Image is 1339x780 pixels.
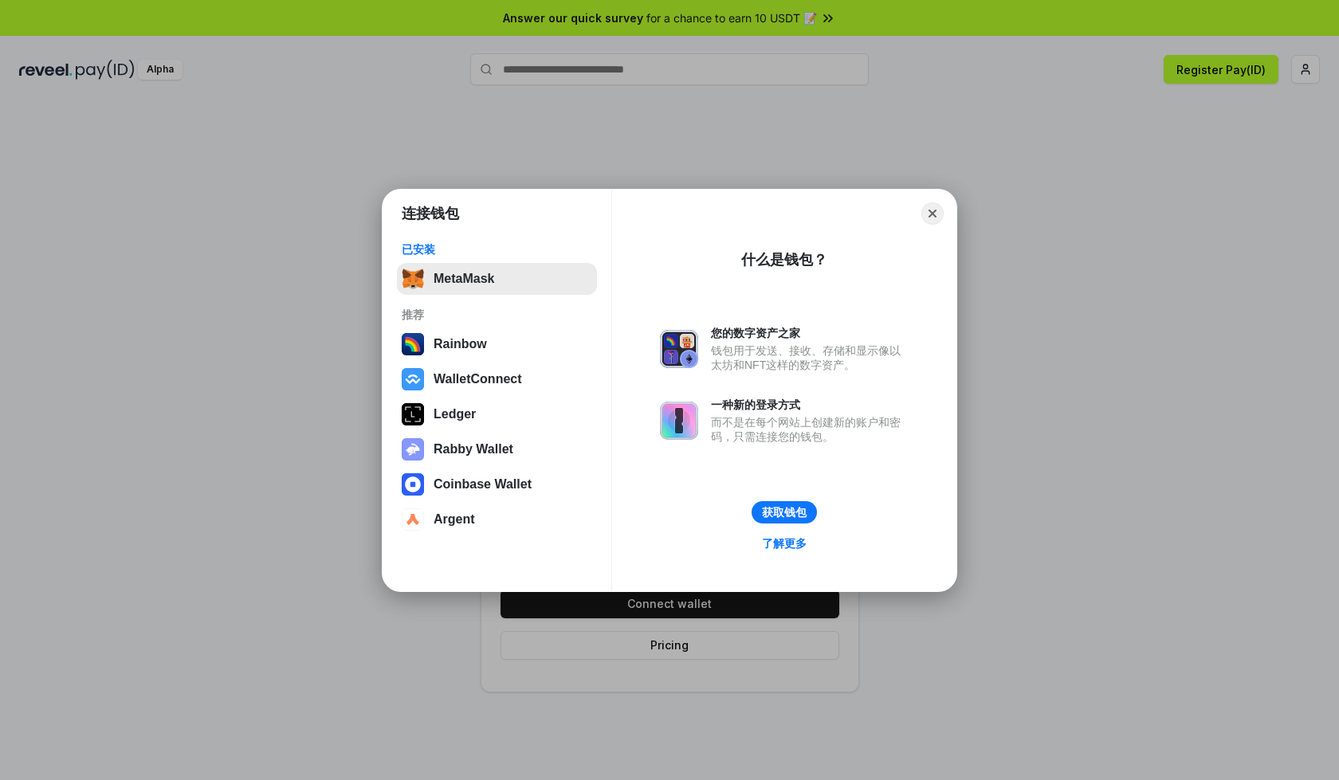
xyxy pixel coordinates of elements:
[434,477,532,492] div: Coinbase Wallet
[397,468,597,500] button: Coinbase Wallet
[397,433,597,465] button: Rabby Wallet
[921,202,944,225] button: Close
[762,505,807,519] div: 获取钱包
[752,501,817,523] button: 获取钱包
[434,407,476,421] div: Ledger
[402,473,424,496] img: svg+xml,%3Csvg%20width%3D%2228%22%20height%3D%2228%22%20viewBox%3D%220%200%2028%2028%22%20fill%3D...
[397,328,597,360] button: Rainbow
[762,536,807,551] div: 了解更多
[711,398,909,412] div: 一种新的登录方式
[402,268,424,290] img: svg+xml,%3Csvg%20fill%3D%22none%22%20height%3D%2233%22%20viewBox%3D%220%200%2035%2033%22%20width%...
[711,326,909,340] div: 您的数字资产之家
[397,504,597,535] button: Argent
[402,508,424,531] img: svg+xml,%3Csvg%20width%3D%2228%22%20height%3D%2228%22%20viewBox%3D%220%200%2028%2028%22%20fill%3D...
[402,242,592,257] div: 已安装
[752,533,816,554] a: 了解更多
[397,263,597,295] button: MetaMask
[402,368,424,390] img: svg+xml,%3Csvg%20width%3D%2228%22%20height%3D%2228%22%20viewBox%3D%220%200%2028%2028%22%20fill%3D...
[434,337,487,351] div: Rainbow
[711,343,909,372] div: 钱包用于发送、接收、存储和显示像以太坊和NFT这样的数字资产。
[402,333,424,355] img: svg+xml,%3Csvg%20width%3D%22120%22%20height%3D%22120%22%20viewBox%3D%220%200%20120%20120%22%20fil...
[741,250,827,269] div: 什么是钱包？
[402,403,424,425] img: svg+xml,%3Csvg%20xmlns%3D%22http%3A%2F%2Fwww.w3.org%2F2000%2Fsvg%22%20width%3D%2228%22%20height%3...
[660,330,698,368] img: svg+xml,%3Csvg%20xmlns%3D%22http%3A%2F%2Fwww.w3.org%2F2000%2Fsvg%22%20fill%3D%22none%22%20viewBox...
[434,442,513,457] div: Rabby Wallet
[434,512,475,527] div: Argent
[402,308,592,322] div: 推荐
[660,402,698,440] img: svg+xml,%3Csvg%20xmlns%3D%22http%3A%2F%2Fwww.w3.org%2F2000%2Fsvg%22%20fill%3D%22none%22%20viewBox...
[397,398,597,430] button: Ledger
[402,204,459,223] h1: 连接钱包
[434,272,494,286] div: MetaMask
[711,415,909,444] div: 而不是在每个网站上创建新的账户和密码，只需连接您的钱包。
[397,363,597,395] button: WalletConnect
[402,438,424,461] img: svg+xml,%3Csvg%20xmlns%3D%22http%3A%2F%2Fwww.w3.org%2F2000%2Fsvg%22%20fill%3D%22none%22%20viewBox...
[434,372,522,386] div: WalletConnect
